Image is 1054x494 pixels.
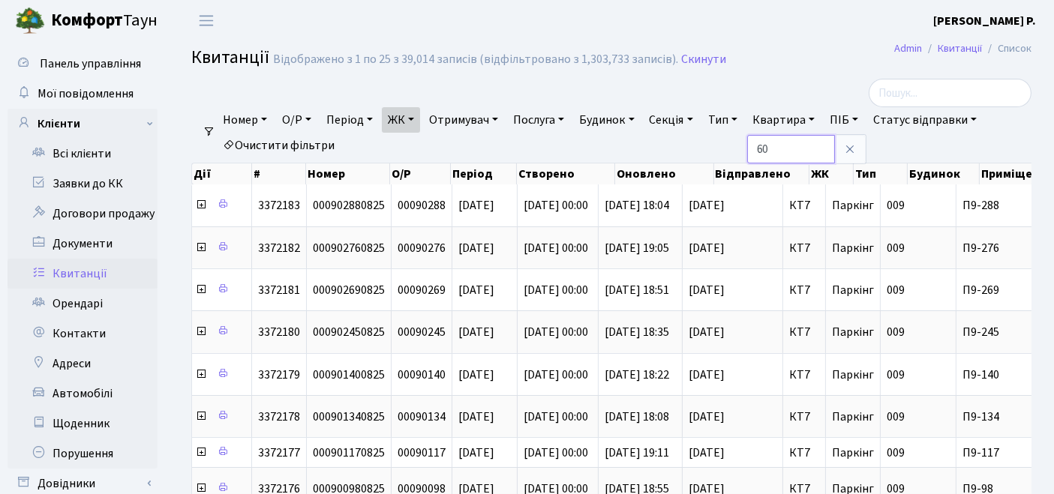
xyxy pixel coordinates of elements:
[507,107,570,133] a: Послуга
[217,107,273,133] a: Номер
[702,107,743,133] a: Тип
[689,242,776,254] span: [DATE]
[458,367,494,383] span: [DATE]
[313,240,385,256] span: 000902760825
[313,324,385,340] span: 000902450825
[746,107,821,133] a: Квартира
[962,199,1047,211] span: П9-288
[458,240,494,256] span: [DATE]
[605,324,669,340] span: [DATE] 18:35
[8,109,158,139] a: Клієнти
[398,367,446,383] span: 00090140
[217,133,341,158] a: Очистити фільтри
[605,240,669,256] span: [DATE] 19:05
[854,163,907,184] th: Тип
[832,445,874,461] span: Паркінг
[938,40,982,56] a: Квитанції
[313,409,385,425] span: 000901340825
[8,319,158,349] a: Контакти
[258,409,300,425] span: 3372178
[398,240,446,256] span: 00090276
[306,163,390,184] th: Номер
[188,8,225,33] button: Переключити навігацію
[832,282,874,298] span: Паркінг
[8,409,158,439] a: Щоденник
[789,447,819,459] span: КТ7
[689,411,776,423] span: [DATE]
[962,369,1047,381] span: П9-140
[258,197,300,214] span: 3372183
[982,40,1031,57] li: Список
[524,445,588,461] span: [DATE] 00:00
[8,379,158,409] a: Автомобілі
[887,324,905,340] span: 009
[313,197,385,214] span: 000902880825
[644,107,699,133] a: Секція
[524,409,588,425] span: [DATE] 00:00
[962,284,1047,296] span: П9-269
[258,324,300,340] span: 3372180
[605,197,669,214] span: [DATE] 18:04
[605,445,669,461] span: [DATE] 19:11
[789,199,819,211] span: КТ7
[524,197,588,214] span: [DATE] 00:00
[789,411,819,423] span: КТ7
[689,326,776,338] span: [DATE]
[933,13,1036,29] b: [PERSON_NAME] Р.
[191,44,269,70] span: Квитанції
[398,409,446,425] span: 00090134
[258,282,300,298] span: 3372181
[313,445,385,461] span: 000901170825
[276,107,317,133] a: О/Р
[908,163,980,184] th: Будинок
[458,197,494,214] span: [DATE]
[933,12,1036,30] a: [PERSON_NAME] Р.
[258,240,300,256] span: 3372182
[524,282,588,298] span: [DATE] 00:00
[681,52,726,67] a: Скинути
[8,199,158,229] a: Договори продажу
[40,55,141,72] span: Панель управління
[689,447,776,459] span: [DATE]
[517,163,615,184] th: Створено
[689,369,776,381] span: [DATE]
[689,199,776,211] span: [DATE]
[382,107,420,133] a: ЖК
[524,240,588,256] span: [DATE] 00:00
[38,85,134,102] span: Мої повідомлення
[423,107,504,133] a: Отримувач
[390,163,450,184] th: О/Р
[887,197,905,214] span: 009
[313,282,385,298] span: 000902690825
[832,409,874,425] span: Паркінг
[887,240,905,256] span: 009
[789,284,819,296] span: КТ7
[192,163,252,184] th: Дії
[887,282,905,298] span: 009
[832,367,874,383] span: Паркінг
[398,282,446,298] span: 00090269
[573,107,640,133] a: Будинок
[867,107,983,133] a: Статус відправки
[51,8,158,34] span: Таун
[962,447,1047,459] span: П9-117
[872,33,1054,64] nav: breadcrumb
[605,409,669,425] span: [DATE] 18:08
[8,169,158,199] a: Заявки до КК
[320,107,379,133] a: Період
[524,367,588,383] span: [DATE] 00:00
[458,324,494,340] span: [DATE]
[962,411,1047,423] span: П9-134
[8,139,158,169] a: Всі клієнти
[8,439,158,469] a: Порушення
[714,163,809,184] th: Відправлено
[962,326,1047,338] span: П9-245
[252,163,306,184] th: #
[458,445,494,461] span: [DATE]
[8,289,158,319] a: Орендарі
[8,49,158,79] a: Панель управління
[605,367,669,383] span: [DATE] 18:22
[832,324,874,340] span: Паркінг
[398,197,446,214] span: 00090288
[832,240,874,256] span: Паркінг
